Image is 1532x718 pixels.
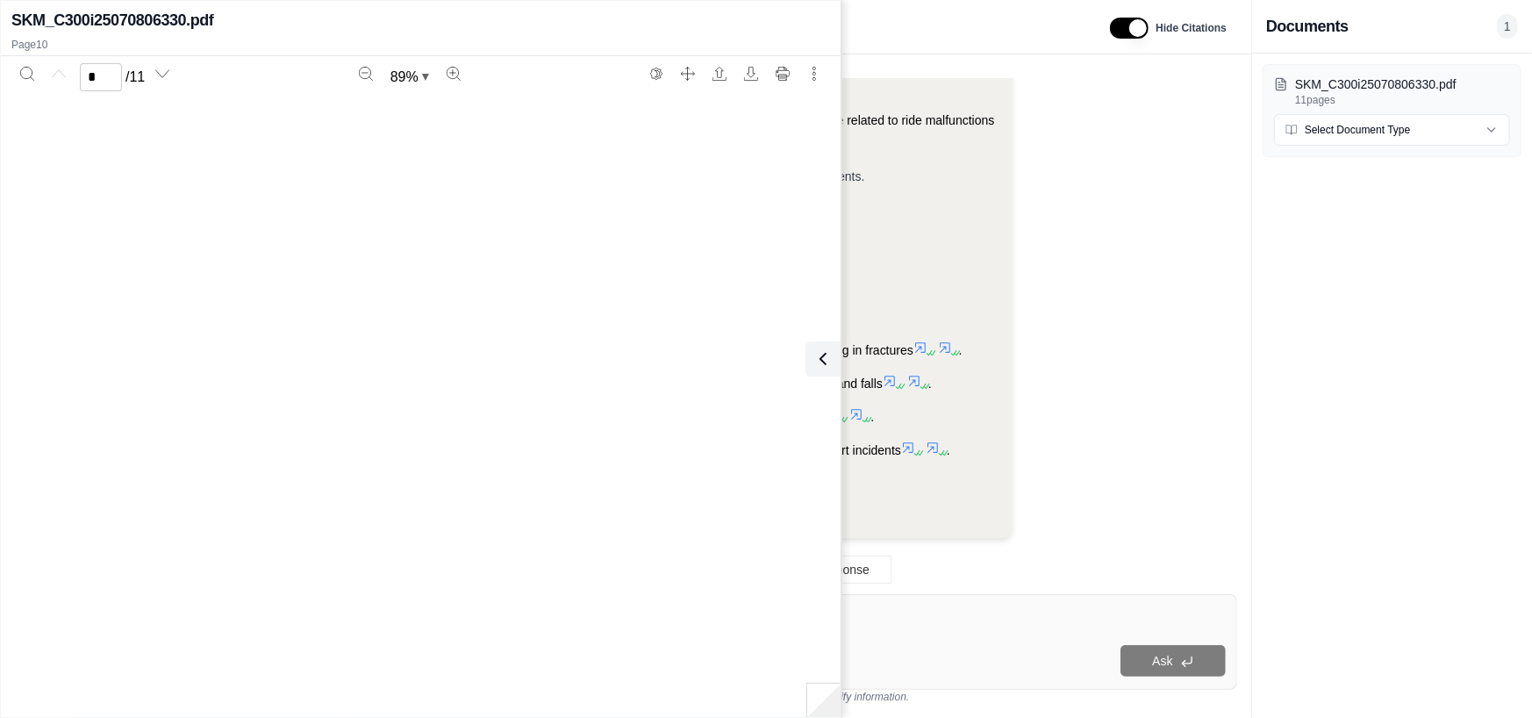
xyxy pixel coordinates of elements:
[1156,21,1227,35] span: Hide Citations
[959,343,963,357] span: .
[13,60,41,88] button: Search
[674,60,702,88] button: Full screen
[769,60,797,88] button: Print
[514,343,913,357] span: Severe skating-related injuries, particularly collisions resulting in fractures
[1120,645,1226,677] button: Ask
[11,8,213,32] h2: SKM_C300i25070806330.pdf
[514,377,882,391] span: Slip and fall incidents, both skating-related and general trip and falls
[390,67,419,88] span: 89 %
[1266,14,1349,39] h3: Documents
[11,38,830,52] p: Page 10
[737,60,765,88] button: Download
[870,410,874,424] span: .
[928,377,932,391] span: .
[352,60,380,88] button: Zoom out
[148,60,176,88] button: Next page
[705,60,734,88] button: Open file
[1274,75,1510,107] button: SKM_C300i25070806330.pdf11pages
[514,443,900,457] span: Ride malfunctions resulting in riders being stuck, and golf cart incidents
[125,67,145,88] span: / 11
[1295,93,1510,107] p: 11 pages
[1497,14,1518,39] span: 1
[947,443,950,457] span: .
[440,60,468,88] button: Zoom in
[1152,654,1172,668] span: Ask
[45,60,73,88] button: Previous page
[1295,75,1510,93] p: SKM_C300i25070806330.pdf
[642,60,670,88] button: Switch to the dark theme
[383,63,436,91] button: Zoom document
[80,63,122,91] input: Enter a page number
[800,60,828,88] button: More actions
